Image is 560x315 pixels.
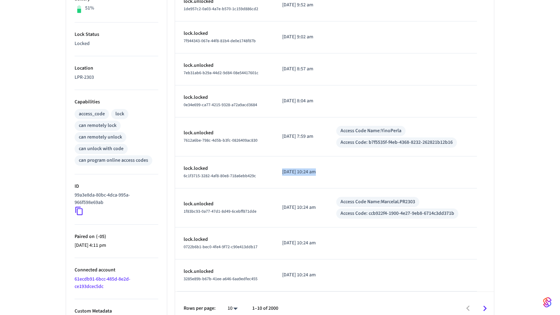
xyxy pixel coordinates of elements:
div: can remotely lock [79,122,116,129]
p: Custom Metadata [75,308,158,315]
p: [DATE] 4:11 pm [75,242,158,249]
img: SeamLogoGradient.69752ec5.svg [543,297,552,308]
div: access_code [79,110,105,118]
p: [DATE] 8:57 am [282,65,319,73]
p: Location [75,65,158,72]
span: 7f944343-067e-44f8-81b4-de0e1748f87b [184,38,256,44]
p: lock.locked [184,30,265,37]
div: 10 [224,303,241,314]
div: can program online access codes [79,157,148,164]
p: [DATE] 10:24 am [282,168,319,176]
div: Access Code Name: MarcelaLPR2303 [341,198,415,206]
p: Locked [75,40,158,47]
p: lock.unlocked [184,268,265,275]
p: [DATE] 10:24 am [282,271,319,279]
p: lock.locked [184,94,265,101]
span: ( -05 ) [95,233,106,240]
div: Access Code Name: YinoPerla [341,127,401,135]
p: lock.locked [184,236,265,243]
p: [DATE] 7:59 am [282,133,319,140]
p: Paired on [75,233,158,240]
p: 51% [85,5,94,12]
div: lock [115,110,124,118]
span: 0e34e699-ca77-4215-9328-a72a9acd3684 [184,102,257,108]
div: can unlock with code [79,145,123,153]
p: lock.unlocked [184,129,265,137]
p: lock.unlocked [184,62,265,69]
p: Capabilities [75,98,158,106]
p: Lock Status [75,31,158,38]
span: 0722b6b1-bec0-4fe4-9f72-c90e413ddb17 [184,244,257,250]
p: [DATE] 9:02 am [282,33,319,41]
span: 7612a6be-798c-4d5b-b3fc-0826409ac830 [184,137,257,143]
div: can remotely unlock [79,134,122,141]
p: lock.unlocked [184,200,265,208]
span: 1de957c2-0a03-4a7e-b570-1c159d886cd2 [184,6,258,12]
p: [DATE] 10:24 am [282,239,319,247]
p: 99a3e8da-80bc-4dca-995a-966f598e69ab [75,192,155,206]
p: LPR-2303 [75,74,158,81]
span: 6c1f3715-3282-4af8-80e8-718a6ebb429c [184,173,256,179]
p: [DATE] 8:04 am [282,97,319,105]
p: ID [75,183,158,190]
span: 3285e89b-b67b-41ee-a646-6aa9edfec455 [184,276,257,282]
p: 1–10 of 2000 [252,305,278,312]
span: 7eb31ab6-b29a-44d2-9d84-08e54417601c [184,70,259,76]
p: lock.locked [184,165,265,172]
a: 61ecdb91-6bcc-485d-8e2d-ce193dcec5dc [75,276,130,290]
p: Connected account [75,266,158,274]
p: Rows per page: [184,305,216,312]
p: [DATE] 10:24 am [282,204,319,211]
p: [DATE] 9:52 am [282,1,319,9]
div: Access Code: ccb922f4-1900-4e27-9eb8-6714c3dd371b [341,210,454,217]
span: 1f83bc93-0a77-47d1-8d49-6cebff871dde [184,208,256,214]
div: Access Code: b7f5535f-f4eb-4368-8232-262821b12b16 [341,139,453,146]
